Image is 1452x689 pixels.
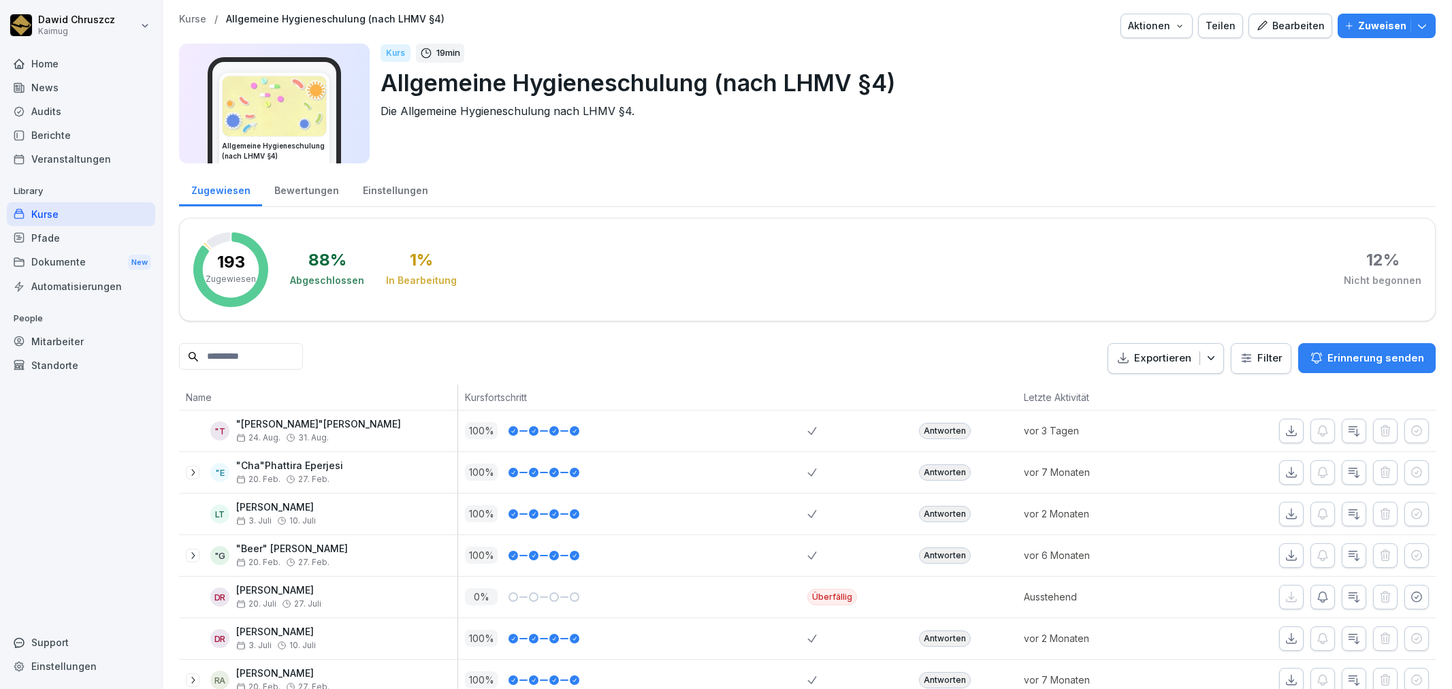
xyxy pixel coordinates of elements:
[226,14,445,25] a: Allgemeine Hygieneschulung (nach LHMV §4)
[186,390,451,404] p: Name
[7,76,155,99] a: News
[179,14,206,25] a: Kurse
[1024,548,1191,562] p: vor 6 Monaten
[919,547,971,564] div: Antworten
[236,502,316,513] p: [PERSON_NAME]
[7,274,155,298] a: Automatisierungen
[214,14,218,25] p: /
[1134,351,1191,366] p: Exportieren
[7,308,155,330] p: People
[236,585,321,596] p: [PERSON_NAME]
[465,422,498,439] p: 100 %
[465,464,498,481] p: 100 %
[7,330,155,353] a: Mitarbeiter
[1248,14,1332,38] button: Bearbeiten
[7,250,155,275] a: DokumenteNew
[217,254,245,270] p: 193
[7,180,155,202] p: Library
[7,99,155,123] a: Audits
[236,419,401,430] p: "[PERSON_NAME]"[PERSON_NAME]
[386,274,457,287] div: In Bearbeitung
[236,460,343,472] p: "Cha"Phattira Eperjesi
[236,668,329,679] p: [PERSON_NAME]
[919,506,971,522] div: Antworten
[351,172,440,206] a: Einstellungen
[465,671,498,688] p: 100 %
[298,475,329,484] span: 27. Feb.
[210,629,229,648] div: DR
[210,588,229,607] div: DR
[1344,274,1421,287] div: Nicht begonnen
[210,421,229,440] div: "T
[7,202,155,226] a: Kurse
[465,630,498,647] p: 100 %
[179,172,262,206] div: Zugewiesen
[381,103,1425,119] p: Die Allgemeine Hygieneschulung nach LHMV §4.
[1206,18,1236,33] div: Teilen
[223,76,326,136] img: jgcko9iffzuqjgplhc4nvuns.png
[1358,18,1406,33] p: Zuweisen
[1198,14,1243,38] button: Teilen
[7,52,155,76] a: Home
[1338,14,1436,38] button: Zuweisen
[236,543,348,555] p: "Beer" [PERSON_NAME]
[1024,423,1191,438] p: vor 3 Tagen
[807,589,857,605] div: Überfällig
[410,252,433,268] div: 1 %
[128,255,151,270] div: New
[38,27,115,36] p: Kaimug
[7,654,155,678] div: Einstellungen
[7,147,155,171] a: Veranstaltungen
[381,44,410,62] div: Kurs
[222,141,327,161] h3: Allgemeine Hygieneschulung (nach LHMV §4)
[7,123,155,147] a: Berichte
[1108,343,1224,374] button: Exportieren
[919,630,971,647] div: Antworten
[465,390,801,404] p: Kursfortschritt
[289,641,316,650] span: 10. Juli
[236,433,280,443] span: 24. Aug.
[1231,344,1291,373] button: Filter
[262,172,351,206] a: Bewertungen
[210,546,229,565] div: "G
[1327,351,1424,366] p: Erinnerung senden
[7,226,155,250] div: Pfade
[236,626,316,638] p: [PERSON_NAME]
[1128,18,1185,33] div: Aktionen
[236,558,280,567] span: 20. Feb.
[919,464,971,481] div: Antworten
[290,274,364,287] div: Abgeschlossen
[1298,343,1436,373] button: Erinnerung senden
[1240,351,1282,365] div: Filter
[465,505,498,522] p: 100 %
[206,273,256,285] p: Zugewiesen
[7,630,155,654] div: Support
[7,353,155,377] a: Standorte
[298,433,329,443] span: 31. Aug.
[1024,465,1191,479] p: vor 7 Monaten
[236,516,272,526] span: 3. Juli
[1024,673,1191,687] p: vor 7 Monaten
[919,672,971,688] div: Antworten
[1024,631,1191,645] p: vor 2 Monaten
[1366,252,1400,268] div: 12 %
[1024,507,1191,521] p: vor 2 Monaten
[236,599,276,609] span: 20. Juli
[236,641,272,650] span: 3. Juli
[436,46,460,60] p: 19 min
[210,463,229,482] div: "E
[1024,590,1191,604] p: Ausstehend
[919,423,971,439] div: Antworten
